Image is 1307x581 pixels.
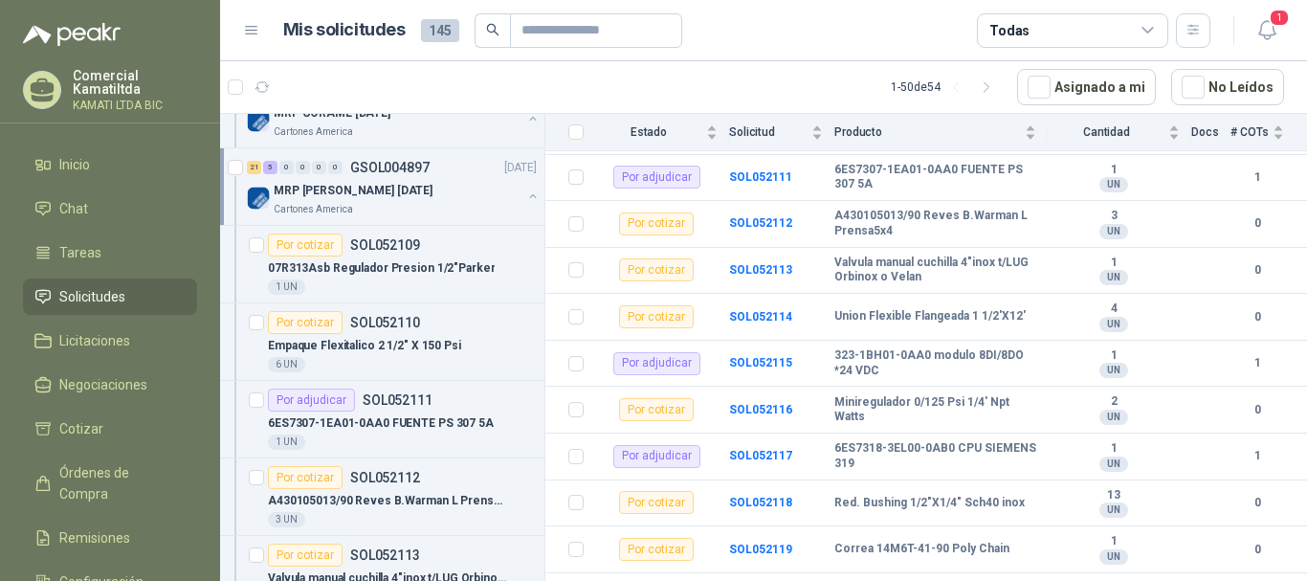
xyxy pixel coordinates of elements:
[729,216,792,230] a: SOL052112
[1048,209,1180,224] b: 3
[1048,256,1180,271] b: 1
[1099,503,1128,518] div: UN
[59,527,130,548] span: Remisiones
[1099,270,1128,285] div: UN
[220,226,544,303] a: Por cotizarSOL05210907R313Asb Regulador Presion 1/2"Parker1 UN
[296,161,310,174] div: 0
[834,348,1036,378] b: 323-1BH01-0AA0 modulo 8DI/8DO *24 VDC
[1269,9,1290,27] span: 1
[268,492,506,510] p: A430105013/90 Reves B.Warman L Prensa5x4
[23,367,197,403] a: Negociaciones
[23,190,197,227] a: Chat
[729,263,792,277] a: SOL052113
[613,445,700,468] div: Por adjudicar
[619,258,694,281] div: Por cotizar
[1250,13,1284,48] button: 1
[268,259,495,278] p: 07R313Asb Regulador Presion 1/2"Parker
[59,374,147,395] span: Negociaciones
[268,389,355,412] div: Por adjudicar
[1230,354,1284,372] b: 1
[613,352,700,375] div: Por adjudicar
[1230,541,1284,559] b: 0
[1230,214,1284,233] b: 0
[279,161,294,174] div: 0
[350,471,420,484] p: SOL052112
[268,544,343,567] div: Por cotizar
[268,512,305,527] div: 3 UN
[220,381,544,458] a: Por adjudicarSOL0521116ES7307-1EA01-0AA0 FUENTE PS 307 5A1 UN
[421,19,459,42] span: 145
[1230,308,1284,326] b: 0
[268,311,343,334] div: Por cotizar
[834,542,1009,557] b: Correa 14M6T-41-90 Poly Chain
[729,403,792,416] a: SOL052116
[23,23,121,46] img: Logo peakr
[247,187,270,210] img: Company Logo
[619,491,694,514] div: Por cotizar
[729,496,792,509] b: SOL052118
[834,441,1036,471] b: 6ES7318-3EL00-0AB0 CPU SIEMENS 319
[263,161,277,174] div: 5
[350,316,420,329] p: SOL052110
[834,209,1036,238] b: A430105013/90 Reves B.Warman L Prensa5x4
[350,238,420,252] p: SOL052109
[834,114,1048,151] th: Producto
[268,357,305,372] div: 6 UN
[989,20,1030,41] div: Todas
[619,212,694,235] div: Por cotizar
[729,310,792,324] b: SOL052114
[274,124,353,140] p: Cartones America
[729,449,792,462] a: SOL052117
[834,256,1036,285] b: Valvula manual cuchilla 4"inox t/LUG Orbinox o Velan
[1099,224,1128,239] div: UN
[729,543,792,556] a: SOL052119
[1017,69,1156,105] button: Asignado a mi
[1099,317,1128,332] div: UN
[834,496,1025,511] b: Red. Bushing 1/2"X1/4" Sch40 inox
[59,242,101,263] span: Tareas
[1099,457,1128,472] div: UN
[595,114,729,151] th: Estado
[619,398,694,421] div: Por cotizar
[834,125,1021,139] span: Producto
[1048,441,1180,457] b: 1
[247,161,261,174] div: 21
[729,170,792,184] a: SOL052111
[1230,125,1269,139] span: # COTs
[247,109,270,132] img: Company Logo
[268,234,343,257] div: Por cotizar
[834,395,1036,425] b: Miniregulador 0/125 Psi 1/4' Npt Watts
[729,356,792,369] a: SOL052115
[59,330,130,351] span: Licitaciones
[73,69,197,96] p: Comercial Kamatiltda
[1171,69,1284,105] button: No Leídos
[729,114,834,151] th: Solicitud
[1230,261,1284,279] b: 0
[23,520,197,556] a: Remisiones
[23,323,197,359] a: Licitaciones
[283,16,406,44] h1: Mis solicitudes
[613,166,700,189] div: Por adjudicar
[73,100,197,111] p: KAMATI LTDA BIC
[1048,125,1164,139] span: Cantidad
[1048,488,1180,503] b: 13
[23,279,197,315] a: Solicitudes
[1048,302,1180,317] b: 4
[1099,410,1128,425] div: UN
[619,538,694,561] div: Por cotizar
[59,462,179,504] span: Órdenes de Compra
[891,72,1002,102] div: 1 - 50 de 54
[1048,394,1180,410] b: 2
[268,466,343,489] div: Por cotizar
[1048,114,1191,151] th: Cantidad
[23,455,197,512] a: Órdenes de Compra
[59,154,90,175] span: Inicio
[504,159,537,177] p: [DATE]
[1048,348,1180,364] b: 1
[220,458,544,536] a: Por cotizarSOL052112A430105013/90 Reves B.Warman L Prensa5x43 UN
